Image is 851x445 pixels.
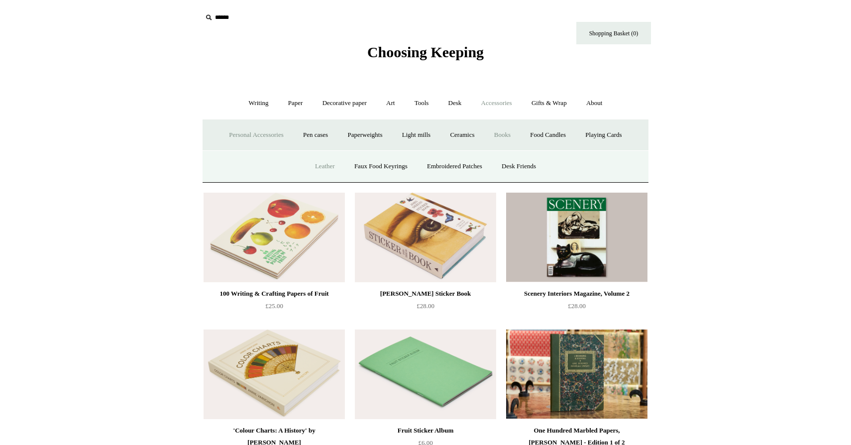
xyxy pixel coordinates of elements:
span: £28.00 [417,302,434,310]
a: Scenery Interiors Magazine, Volume 2 £28.00 [506,288,647,329]
a: Choosing Keeping [367,52,484,59]
a: Embroidered Patches [418,153,491,180]
img: John Derian Sticker Book [355,193,496,282]
a: John Derian Sticker Book John Derian Sticker Book [355,193,496,282]
a: Pen cases [294,122,337,148]
a: One Hundred Marbled Papers, John Jeffery - Edition 1 of 2 One Hundred Marbled Papers, John Jeffer... [506,330,647,419]
a: Desk Friends [493,153,545,180]
span: £28.00 [568,302,586,310]
a: 100 Writing & Crafting Papers of Fruit 100 Writing & Crafting Papers of Fruit [204,193,345,282]
div: Scenery Interiors Magazine, Volume 2 [509,288,645,300]
img: 100 Writing & Crafting Papers of Fruit [204,193,345,282]
a: 100 Writing & Crafting Papers of Fruit £25.00 [204,288,345,329]
a: Paperweights [338,122,391,148]
span: Choosing Keeping [367,44,484,60]
div: 100 Writing & Crafting Papers of Fruit [206,288,342,300]
a: Playing Cards [576,122,631,148]
a: Decorative paper [314,90,376,116]
a: Paper [279,90,312,116]
a: Tools [406,90,438,116]
a: Desk [439,90,471,116]
a: Accessories [472,90,521,116]
div: Fruit Sticker Album [357,425,494,437]
img: Fruit Sticker Album [355,330,496,419]
a: Ceramics [441,122,483,148]
div: [PERSON_NAME] Sticker Book [357,288,494,300]
a: Light mills [393,122,439,148]
a: Books [485,122,520,148]
a: 'Colour Charts: A History' by Anne Varichon 'Colour Charts: A History' by Anne Varichon [204,330,345,419]
a: Art [377,90,404,116]
a: Faux Food Keyrings [345,153,417,180]
a: About [577,90,612,116]
span: £25.00 [265,302,283,310]
a: Scenery Interiors Magazine, Volume 2 Scenery Interiors Magazine, Volume 2 [506,193,647,282]
img: One Hundred Marbled Papers, John Jeffery - Edition 1 of 2 [506,330,647,419]
img: 'Colour Charts: A History' by Anne Varichon [204,330,345,419]
a: Personal Accessories [220,122,292,148]
a: Shopping Basket (0) [576,22,651,44]
a: Leather [306,153,344,180]
a: Writing [240,90,278,116]
a: [PERSON_NAME] Sticker Book £28.00 [355,288,496,329]
a: Fruit Sticker Album Fruit Sticker Album [355,330,496,419]
img: Scenery Interiors Magazine, Volume 2 [506,193,647,282]
a: Gifts & Wrap [523,90,576,116]
a: Food Candles [521,122,575,148]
